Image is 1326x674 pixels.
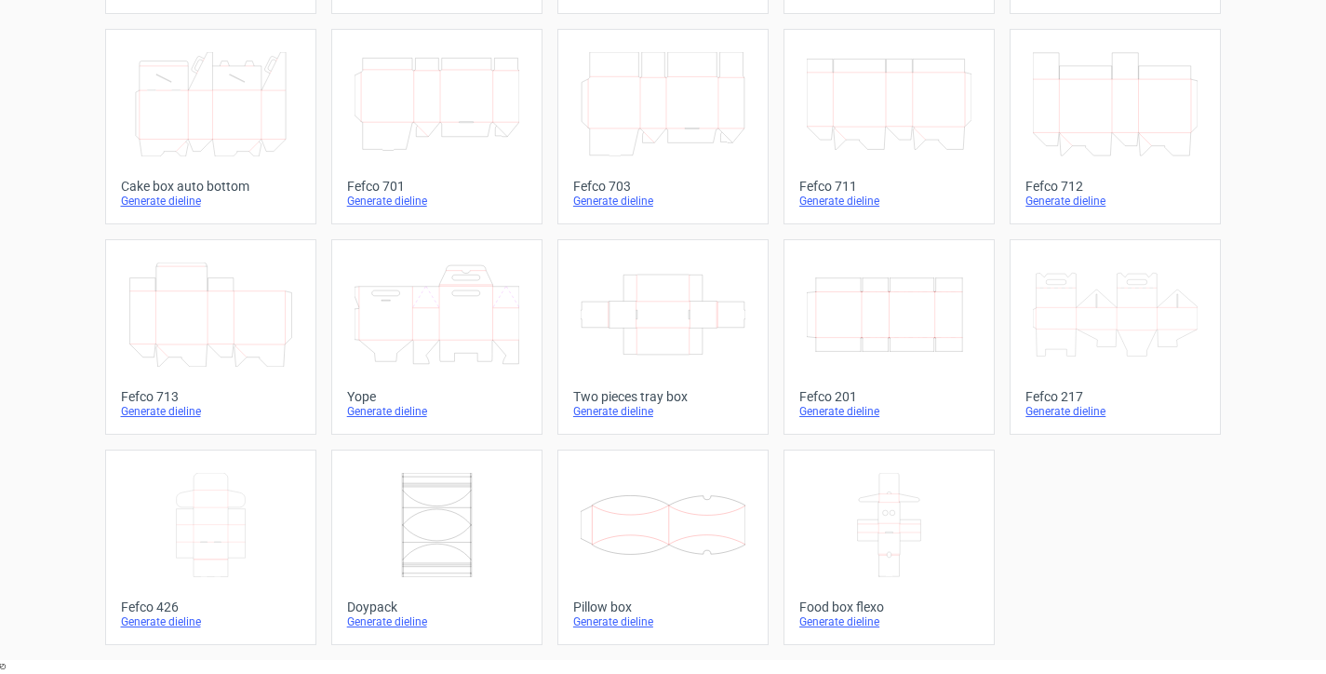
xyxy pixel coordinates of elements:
[347,179,527,194] div: Fefco 701
[331,29,542,224] a: Fefco 701Generate dieline
[105,239,316,435] a: Fefco 713Generate dieline
[105,450,316,645] a: Fefco 426Generate dieline
[347,194,527,209] div: Generate dieline
[347,614,527,629] div: Generate dieline
[799,179,979,194] div: Fefco 711
[573,194,753,209] div: Generate dieline
[573,389,753,404] div: Two pieces tray box
[121,194,301,209] div: Generate dieline
[331,239,542,435] a: YopeGenerate dieline
[121,389,301,404] div: Fefco 713
[784,450,995,645] a: Food box flexoGenerate dieline
[121,600,301,614] div: Fefco 426
[799,194,979,209] div: Generate dieline
[557,29,769,224] a: Fefco 703Generate dieline
[1025,404,1205,419] div: Generate dieline
[799,404,979,419] div: Generate dieline
[573,600,753,614] div: Pillow box
[799,614,979,629] div: Generate dieline
[1010,29,1221,224] a: Fefco 712Generate dieline
[1025,179,1205,194] div: Fefco 712
[573,404,753,419] div: Generate dieline
[121,179,301,194] div: Cake box auto bottom
[347,404,527,419] div: Generate dieline
[1010,239,1221,435] a: Fefco 217Generate dieline
[784,29,995,224] a: Fefco 711Generate dieline
[1025,389,1205,404] div: Fefco 217
[347,600,527,614] div: Doypack
[799,600,979,614] div: Food box flexo
[1025,194,1205,209] div: Generate dieline
[121,404,301,419] div: Generate dieline
[784,239,995,435] a: Fefco 201Generate dieline
[105,29,316,224] a: Cake box auto bottomGenerate dieline
[121,614,301,629] div: Generate dieline
[573,614,753,629] div: Generate dieline
[557,450,769,645] a: Pillow boxGenerate dieline
[331,450,542,645] a: DoypackGenerate dieline
[573,179,753,194] div: Fefco 703
[557,239,769,435] a: Two pieces tray boxGenerate dieline
[347,389,527,404] div: Yope
[799,389,979,404] div: Fefco 201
